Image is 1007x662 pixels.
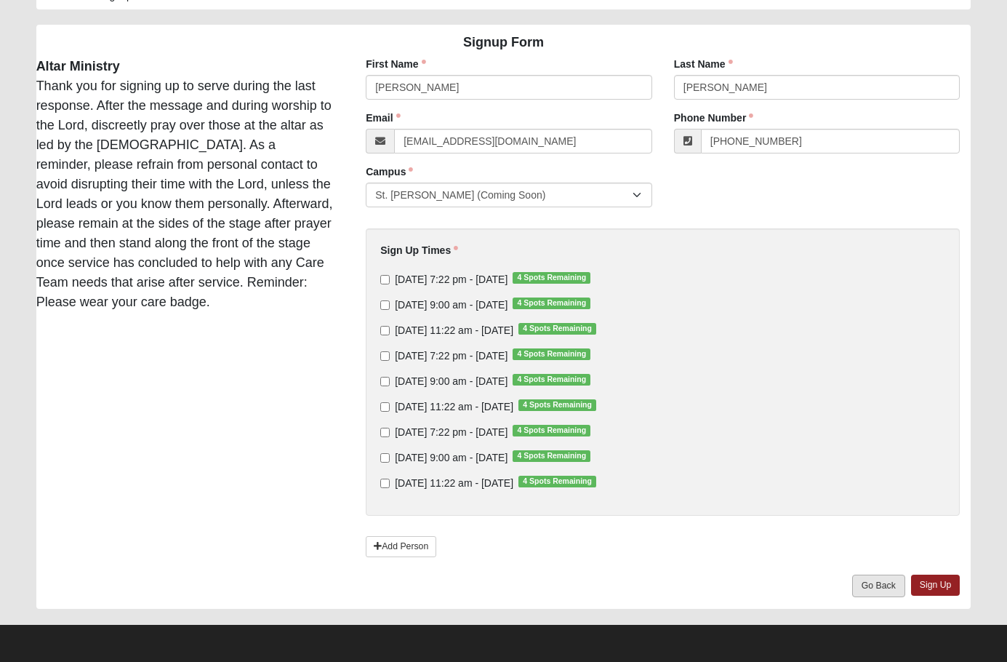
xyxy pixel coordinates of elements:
[366,536,436,557] a: Add Person
[366,164,413,179] label: Campus
[380,300,390,310] input: [DATE] 9:00 am - [DATE]4 Spots Remaining
[395,274,507,285] span: [DATE] 7:22 pm - [DATE]
[380,428,390,437] input: [DATE] 7:22 pm - [DATE]4 Spots Remaining
[518,323,596,335] span: 4 Spots Remaining
[513,348,590,360] span: 4 Spots Remaining
[395,401,513,412] span: [DATE] 11:22 am - [DATE]
[366,57,425,71] label: First Name
[395,324,513,336] span: [DATE] 11:22 am - [DATE]
[380,351,390,361] input: [DATE] 7:22 pm - [DATE]4 Spots Remaining
[395,299,507,311] span: [DATE] 9:00 am - [DATE]
[395,452,507,463] span: [DATE] 9:00 am - [DATE]
[674,111,754,125] label: Phone Number
[518,476,596,487] span: 4 Spots Remaining
[36,35,971,51] h4: Signup Form
[395,375,507,387] span: [DATE] 9:00 am - [DATE]
[380,275,390,284] input: [DATE] 7:22 pm - [DATE]4 Spots Remaining
[380,479,390,488] input: [DATE] 11:22 am - [DATE]4 Spots Remaining
[25,57,345,312] div: Thank you for signing up to serve during the last response. After the message and during worship ...
[513,272,590,284] span: 4 Spots Remaining
[366,111,400,125] label: Email
[380,326,390,335] input: [DATE] 11:22 am - [DATE]4 Spots Remaining
[380,243,458,258] label: Sign Up Times
[674,57,733,71] label: Last Name
[518,399,596,411] span: 4 Spots Remaining
[395,426,507,438] span: [DATE] 7:22 pm - [DATE]
[513,298,590,309] span: 4 Spots Remaining
[380,377,390,386] input: [DATE] 9:00 am - [DATE]4 Spots Remaining
[380,453,390,463] input: [DATE] 9:00 am - [DATE]4 Spots Remaining
[852,575,905,597] a: Go Back
[513,425,590,436] span: 4 Spots Remaining
[513,374,590,386] span: 4 Spots Remaining
[395,350,507,362] span: [DATE] 7:22 pm - [DATE]
[395,477,513,489] span: [DATE] 11:22 am - [DATE]
[513,450,590,462] span: 4 Spots Remaining
[380,402,390,412] input: [DATE] 11:22 am - [DATE]4 Spots Remaining
[911,575,960,596] a: Sign Up
[36,59,120,73] strong: Altar Ministry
